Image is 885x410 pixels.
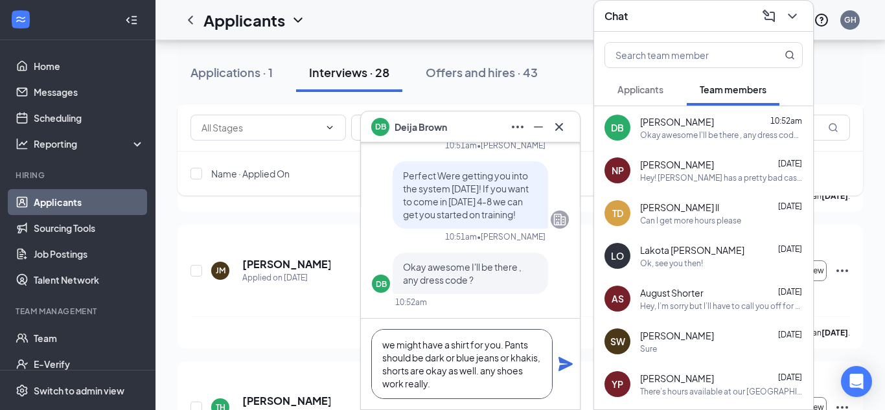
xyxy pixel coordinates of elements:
[612,292,624,305] div: AS
[640,372,714,385] span: [PERSON_NAME]
[16,137,29,150] svg: Analysis
[351,115,417,141] button: Filter Filters
[640,258,703,269] div: Ok, see you then!
[605,43,759,67] input: Search team member
[403,261,522,286] span: Okay awesome I'll be there , any dress code ?
[216,265,225,276] div: JM
[770,116,802,126] span: 10:52am
[782,6,803,27] button: ChevronDown
[376,279,387,290] div: DB
[640,286,704,299] span: August Shorter
[834,263,850,279] svg: Ellipses
[528,117,549,137] button: Minimize
[778,201,802,211] span: [DATE]
[477,231,546,242] span: • [PERSON_NAME]
[34,351,144,377] a: E-Verify
[552,212,568,227] svg: Company
[34,241,144,267] a: Job Postings
[778,287,802,297] span: [DATE]
[34,267,144,293] a: Talent Network
[640,343,657,354] div: Sure
[403,170,529,220] span: Perfect Were getting you into the system [DATE]! If you want to come in [DATE] 4-8 we can get you...
[612,207,623,220] div: TD
[640,215,741,226] div: Can I get more hours please
[507,117,528,137] button: Ellipses
[34,215,144,241] a: Sourcing Tools
[828,122,838,133] svg: MagnifyingGlass
[640,115,714,128] span: [PERSON_NAME]
[426,64,538,80] div: Offers and hires · 43
[34,325,144,351] a: Team
[640,172,803,183] div: Hey! [PERSON_NAME] has a pretty bad case of poison ivy so we’re looking for a cover. Would you be...
[549,117,569,137] button: Cross
[640,130,803,141] div: Okay awesome I'll be there , any dress code ?
[395,297,427,308] div: 10:52am
[395,120,447,134] span: Deija Brown
[371,329,553,399] textarea: we might have a shirt for you. Pants should be dark or blue jeans or khakis, shorts are okay as w...
[325,122,335,133] svg: ChevronDown
[778,330,802,339] span: [DATE]
[558,356,573,372] svg: Plane
[16,306,142,317] div: Team Management
[16,170,142,181] div: Hiring
[700,84,766,95] span: Team members
[640,329,714,342] span: [PERSON_NAME]
[34,189,144,215] a: Applicants
[445,231,477,242] div: 10:51am
[34,384,124,397] div: Switch to admin view
[34,105,144,131] a: Scheduling
[759,6,779,27] button: ComposeMessage
[201,120,319,135] input: All Stages
[640,158,714,171] span: [PERSON_NAME]
[242,271,330,284] div: Applied on [DATE]
[640,244,744,256] span: Lakota [PERSON_NAME]
[242,394,330,408] h5: [PERSON_NAME]
[612,378,623,391] div: YP
[445,140,477,151] div: 10:51am
[617,84,663,95] span: Applicants
[34,53,144,79] a: Home
[242,257,330,271] h5: [PERSON_NAME]
[531,119,546,135] svg: Minimize
[190,64,273,80] div: Applications · 1
[604,9,628,23] h3: Chat
[610,335,625,348] div: SW
[14,13,27,26] svg: WorkstreamLogo
[16,384,29,397] svg: Settings
[611,249,624,262] div: LO
[814,12,829,28] svg: QuestionInfo
[183,12,198,28] svg: ChevronLeft
[477,140,546,151] span: • [PERSON_NAME]
[34,79,144,105] a: Messages
[822,328,848,337] b: [DATE]
[640,386,803,397] div: There’s hours available at our [GEOGRAPHIC_DATA] location [DATE] and next week if you’re interest...
[211,167,290,180] span: Name · Applied On
[761,8,777,24] svg: ComposeMessage
[778,159,802,168] span: [DATE]
[34,137,145,150] div: Reporting
[309,64,389,80] div: Interviews · 28
[125,14,138,27] svg: Collapse
[203,9,285,31] h1: Applicants
[551,119,567,135] svg: Cross
[785,8,800,24] svg: ChevronDown
[640,201,719,214] span: [PERSON_NAME] ll
[778,372,802,382] span: [DATE]
[510,119,525,135] svg: Ellipses
[611,121,624,134] div: DB
[841,366,872,397] div: Open Intercom Messenger
[640,301,803,312] div: Hey, I’m sorry but I’ll have to call you off for your shift [DATE]. Labor is high and I’ve been i...
[778,244,802,254] span: [DATE]
[844,14,856,25] div: GH
[612,164,624,177] div: NP
[290,12,306,28] svg: ChevronDown
[785,50,795,60] svg: MagnifyingGlass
